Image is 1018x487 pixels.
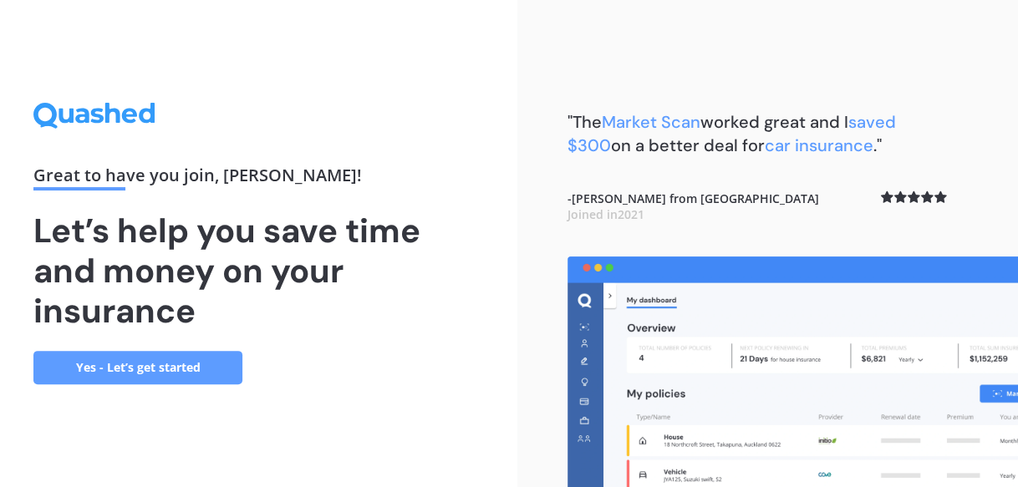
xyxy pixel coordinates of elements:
span: Market Scan [602,111,700,133]
div: Great to have you join , [PERSON_NAME] ! [33,167,484,190]
a: Yes - Let’s get started [33,351,242,384]
span: Joined in 2021 [568,206,644,222]
span: car insurance [765,134,873,156]
img: dashboard.webp [568,256,1018,487]
h1: Let’s help you save time and money on your insurance [33,211,484,331]
b: - [PERSON_NAME] from [GEOGRAPHIC_DATA] [568,190,819,223]
b: "The worked great and I on a better deal for ." [568,111,896,156]
span: saved $300 [568,111,896,156]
